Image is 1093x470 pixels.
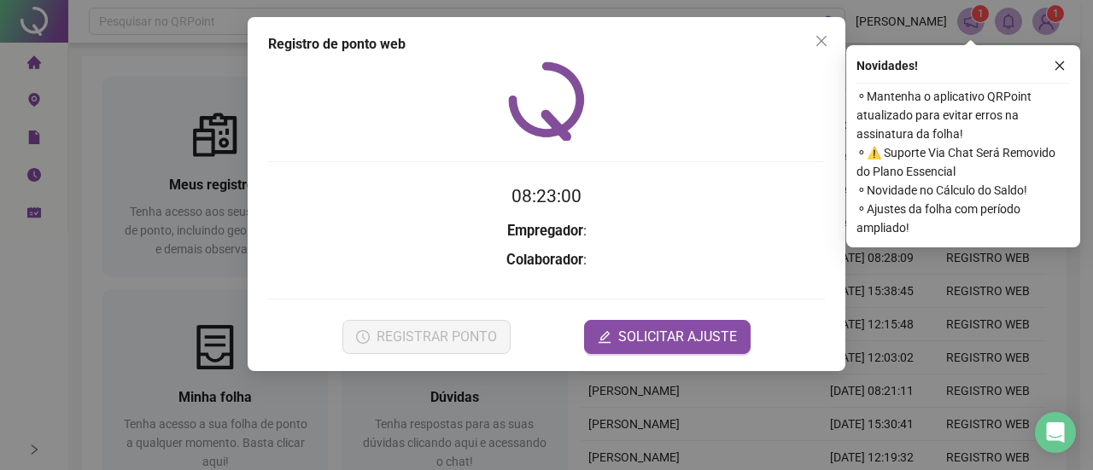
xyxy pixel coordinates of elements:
[856,181,1070,200] span: ⚬ Novidade no Cálculo do Saldo!
[1054,60,1066,72] span: close
[268,34,825,55] div: Registro de ponto web
[268,220,825,242] h3: :
[268,249,825,271] h3: :
[815,34,828,48] span: close
[1035,412,1076,453] div: Open Intercom Messenger
[508,61,585,141] img: QRPoint
[342,320,511,354] button: REGISTRAR PONTO
[808,27,835,55] button: Close
[856,200,1070,237] span: ⚬ Ajustes da folha com período ampliado!
[618,327,737,347] span: SOLICITAR AJUSTE
[584,320,751,354] button: editSOLICITAR AJUSTE
[506,252,583,268] strong: Colaborador
[598,330,611,344] span: edit
[856,87,1070,143] span: ⚬ Mantenha o aplicativo QRPoint atualizado para evitar erros na assinatura da folha!
[511,186,582,206] time: 08:23:00
[856,56,918,75] span: Novidades !
[856,143,1070,181] span: ⚬ ⚠️ Suporte Via Chat Será Removido do Plano Essencial
[507,223,583,239] strong: Empregador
